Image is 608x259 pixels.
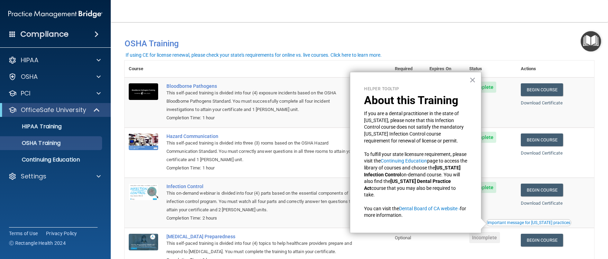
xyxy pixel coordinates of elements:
p: PCI [21,89,30,98]
div: Completion Time: 2 hours [166,214,356,222]
th: Actions [517,61,594,77]
p: About this Training [364,94,467,107]
span: You can visit the [364,206,399,211]
div: This on-demand webinar is divided into four (4) parts based on the essential components of an inf... [166,189,356,214]
img: PMB logo [8,7,102,21]
span: Ⓒ Rectangle Health 2024 [9,240,66,247]
strong: [US_STATE] Infection Control [364,165,462,177]
p: OSHA [21,73,38,81]
span: To fulfill your state licensure requirement, please visit the [364,151,468,164]
a: Continuing Education [381,158,427,164]
a: Terms of Use [9,230,38,237]
p: If you are a dental practitioner in the state of [US_STATE], please note that this Infection Cont... [364,110,467,144]
button: Close [469,74,476,85]
th: Status [465,61,517,77]
p: HIPAA Training [4,123,62,130]
p: Settings [21,172,46,181]
div: [MEDICAL_DATA] Preparedness [166,234,356,239]
span: Complete [469,82,497,93]
p: HIPAA [21,56,38,64]
div: This self-paced training is divided into four (4) topics to help healthcare providers prepare and... [166,239,356,256]
div: Bloodborne Pathogens [166,83,356,89]
div: If using CE for license renewal, please check your state's requirements for online vs. live cours... [126,53,382,57]
button: Open Resource Center [581,31,601,52]
a: Privacy Policy [46,230,77,237]
th: Course [125,61,162,77]
a: Begin Course [521,234,563,247]
div: This self-paced training is divided into three (3) rooms based on the OSHA Hazard Communication S... [166,139,356,164]
a: Dental Board of CA website › [399,206,460,211]
button: Read this if you are a dental practitioner in the state of CA [486,219,571,226]
a: Download Certificate [521,150,563,156]
p: OfficeSafe University [21,106,86,114]
a: Begin Course [521,184,563,196]
span: page to access the library of courses and choose the [364,158,468,170]
h4: OSHA Training [125,39,594,48]
th: Required [391,61,425,77]
h4: Compliance [20,29,69,39]
span: course that you may also be required to take. [364,185,457,198]
div: Hazard Communication [166,133,356,139]
p: OSHA Training [4,140,61,147]
span: Incomplete [469,232,500,243]
p: Helper Tooltip [364,86,467,92]
span: on-demand course. You will also find the [364,172,461,184]
div: This self-paced training is divided into four (4) exposure incidents based on the OSHA Bloodborne... [166,89,356,114]
span: Optional [395,235,411,240]
th: Expires On [425,61,465,77]
a: Begin Course [521,83,563,96]
p: Continuing Education [4,156,99,163]
span: Complete [469,132,497,143]
a: Download Certificate [521,201,563,206]
span: Complete [469,182,497,193]
div: Important message for [US_STATE] practices [487,221,570,225]
div: Completion Time: 1 hour [166,164,356,172]
strong: [US_STATE] Dental Practice Act [364,178,452,191]
a: Download Certificate [521,100,563,105]
div: Infection Control [166,184,356,189]
a: Begin Course [521,133,563,146]
div: Completion Time: 1 hour [166,114,356,122]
